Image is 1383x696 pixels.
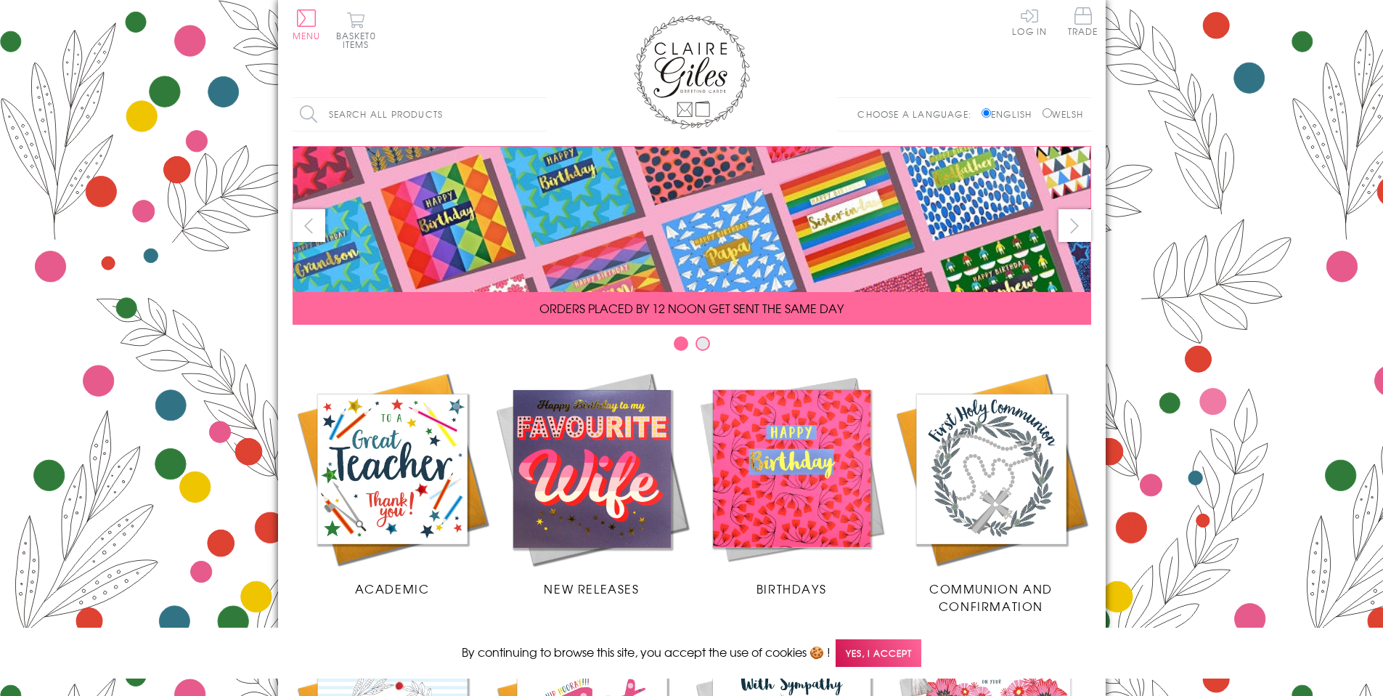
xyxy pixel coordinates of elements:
[293,29,321,42] span: Menu
[343,29,376,51] span: 0 items
[293,98,547,131] input: Search all products
[544,580,639,597] span: New Releases
[857,108,979,121] p: Choose a language:
[336,12,376,49] button: Basket0 items
[1068,7,1098,39] a: Trade
[1058,209,1091,242] button: next
[355,580,430,597] span: Academic
[634,15,750,129] img: Claire Giles Greetings Cards
[695,336,710,351] button: Carousel Page 2
[532,98,547,131] input: Search
[539,299,844,317] span: ORDERS PLACED BY 12 NOON GET SENT THE SAME DAY
[293,369,492,597] a: Academic
[674,336,688,351] button: Carousel Page 1 (Current Slide)
[293,336,1091,358] div: Carousel Pagination
[1043,108,1084,121] label: Welsh
[293,9,321,40] button: Menu
[492,369,692,597] a: New Releases
[836,639,921,668] span: Yes, I accept
[1043,108,1052,118] input: Welsh
[982,108,991,118] input: English
[692,369,892,597] a: Birthdays
[1068,7,1098,36] span: Trade
[929,580,1053,615] span: Communion and Confirmation
[892,369,1091,615] a: Communion and Confirmation
[982,108,1039,121] label: English
[293,209,325,242] button: prev
[1012,7,1047,36] a: Log In
[756,580,826,597] span: Birthdays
